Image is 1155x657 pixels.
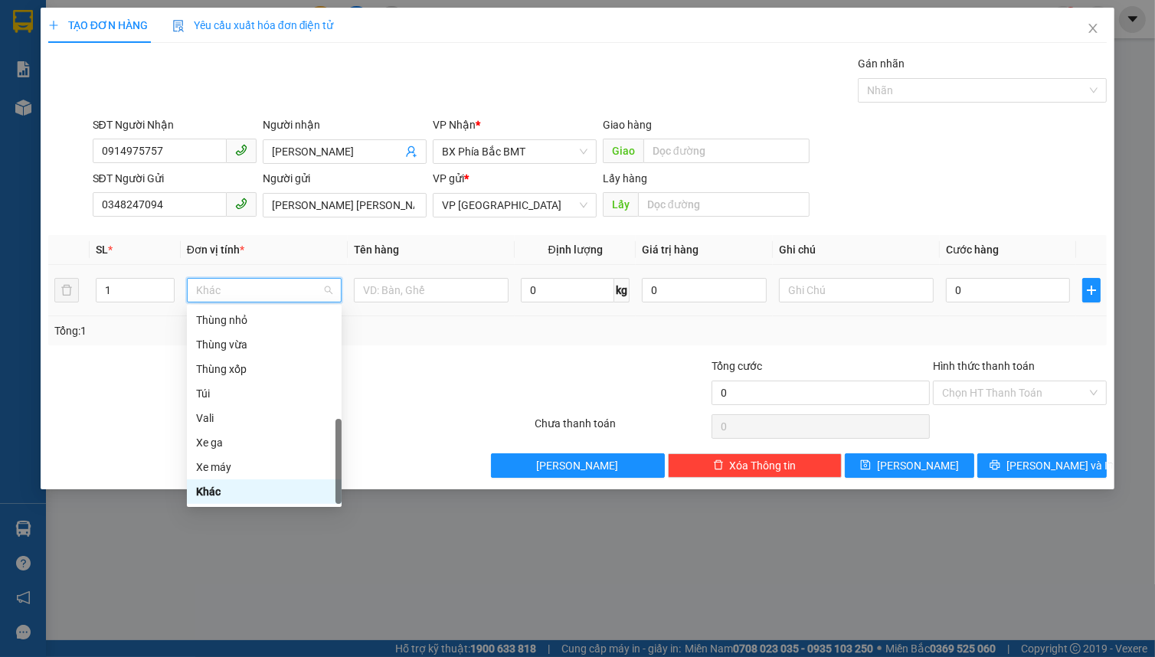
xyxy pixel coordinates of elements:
[179,50,303,68] div: HÂN
[235,144,247,156] span: phone
[54,278,79,302] button: delete
[48,19,148,31] span: TẠO ĐƠN HÀNG
[643,139,810,163] input: Dọc đường
[196,483,332,500] div: Khác
[548,244,603,256] span: Định lượng
[730,457,797,474] span: Xóa Thông tin
[977,453,1107,478] button: printer[PERSON_NAME] và In
[642,278,766,302] input: 0
[537,457,619,474] span: [PERSON_NAME]
[405,145,417,158] span: user-add
[187,244,244,256] span: Đơn vị tính
[13,15,37,31] span: Gửi:
[354,278,509,302] input: VD: Bàn, Ghế
[54,322,447,339] div: Tổng: 1
[614,278,630,302] span: kg
[187,381,342,406] div: Túi
[196,361,332,378] div: Thùng xốp
[187,406,342,430] div: Vali
[235,198,247,210] span: phone
[196,385,332,402] div: Túi
[196,434,332,451] div: Xe ga
[442,194,587,217] span: VP Đà Lạt
[196,459,332,476] div: Xe máy
[946,244,999,256] span: Cước hàng
[196,410,332,427] div: Vali
[860,459,871,472] span: save
[603,192,638,217] span: Lấy
[603,172,647,185] span: Lấy hàng
[712,360,762,372] span: Tổng cước
[603,119,652,131] span: Giao hàng
[713,459,724,472] span: delete
[642,244,699,256] span: Giá trị hàng
[1006,457,1114,474] span: [PERSON_NAME] và In
[187,332,342,357] div: Thùng vừa
[1082,278,1101,302] button: plus
[187,308,342,332] div: Thùng nhỏ
[96,244,108,256] span: SL
[172,20,185,32] img: icon
[48,20,59,31] span: plus
[354,244,399,256] span: Tên hàng
[773,235,940,265] th: Ghi chú
[442,140,587,163] span: BX Phía Bắc BMT
[779,278,934,302] input: Ghi Chú
[933,360,1035,372] label: Hình thức thanh toán
[196,336,332,353] div: Thùng vừa
[13,13,169,50] div: VP [GEOGRAPHIC_DATA]
[179,68,303,90] div: 0363402624
[263,170,427,187] div: Người gửi
[179,15,216,31] span: Nhận:
[93,116,257,133] div: SĐT Người Nhận
[491,453,665,478] button: [PERSON_NAME]
[196,279,332,302] span: Khác
[668,453,842,478] button: deleteXóa Thông tin
[172,19,334,31] span: Yêu cầu xuất hóa đơn điện tử
[433,170,597,187] div: VP gửi
[263,116,427,133] div: Người nhận
[433,119,476,131] span: VP Nhận
[1087,22,1099,34] span: close
[13,50,169,178] div: [PERSON_NAME] ĐỨC [PERSON_NAME] 64 [PERSON_NAME] đại [PERSON_NAME] // SỐ CCCD 068095010231
[858,57,905,70] label: Gán nhãn
[638,192,810,217] input: Dọc đường
[845,453,974,478] button: save[PERSON_NAME]
[187,455,342,479] div: Xe máy
[990,459,1000,472] span: printer
[1083,284,1100,296] span: plus
[196,312,332,328] div: Thùng nhỏ
[187,430,342,455] div: Xe ga
[877,457,959,474] span: [PERSON_NAME]
[1072,8,1114,51] button: Close
[603,139,643,163] span: Giao
[179,13,303,50] div: BX Phía Bắc BMT
[187,479,342,504] div: Khác
[93,170,257,187] div: SĐT Người Gửi
[187,357,342,381] div: Thùng xốp
[533,415,710,442] div: Chưa thanh toán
